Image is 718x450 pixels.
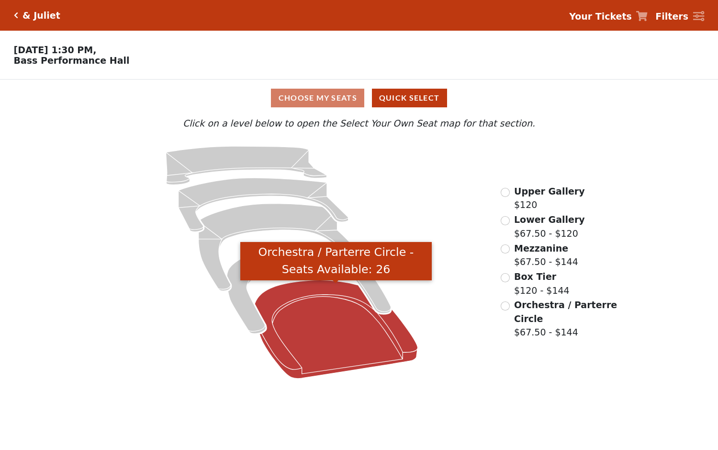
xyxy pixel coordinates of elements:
[514,298,618,339] label: $67.50 - $144
[240,242,432,281] div: Orchestra / Parterre Circle - Seats Available: 26
[166,146,326,185] path: Upper Gallery - Seats Available: 291
[14,12,18,19] a: Click here to go back to filters
[655,11,688,22] strong: Filters
[569,11,632,22] strong: Your Tickets
[514,186,585,196] span: Upper Gallery
[514,242,578,269] label: $67.50 - $144
[514,185,585,212] label: $120
[97,116,622,130] p: Click on a level below to open the Select Your Own Seat map for that section.
[22,10,60,21] h5: & Juliet
[569,10,648,23] a: Your Tickets
[255,280,418,379] path: Orchestra / Parterre Circle - Seats Available: 26
[514,271,556,282] span: Box Tier
[655,10,704,23] a: Filters
[514,300,617,324] span: Orchestra / Parterre Circle
[372,89,447,107] button: Quick Select
[514,243,568,254] span: Mezzanine
[514,270,570,297] label: $120 - $144
[514,214,585,225] span: Lower Gallery
[514,213,585,240] label: $67.50 - $120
